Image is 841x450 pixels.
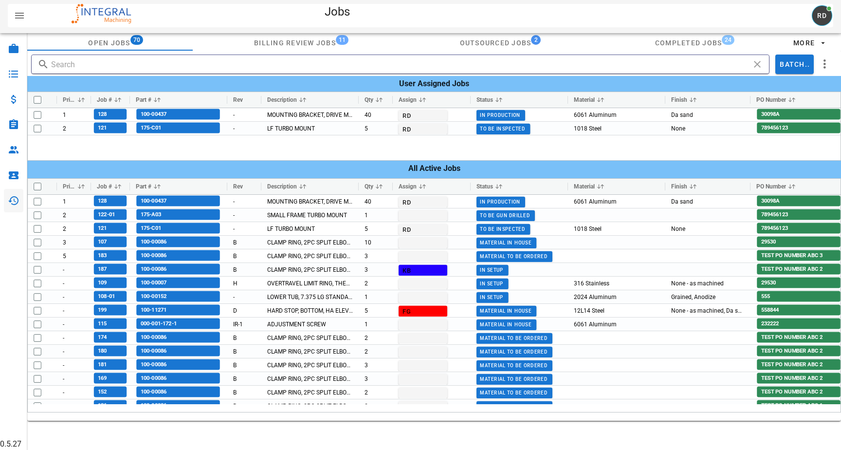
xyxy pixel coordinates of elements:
[254,39,336,47] span: Billing Review Jobs
[359,263,393,276] div: 3
[810,4,833,27] button: RD
[471,222,568,235] div: Status: To Be Inspected
[63,183,75,190] span: Priority
[130,277,227,290] div: 100-00007
[261,249,359,262] div: CLAMP RING, 2PC SPLIT ELBOW PULLEY, SCARA ARMREST
[227,208,261,222] div: -
[757,197,780,206] span: 30098A
[365,183,373,190] span: Qty
[57,372,91,385] div: Priority: -
[476,292,509,302] button: In Setup
[399,305,447,316] button: FG
[325,5,350,19] span: Jobs
[665,399,750,412] div: None
[568,122,665,135] div: 1018 Steel
[476,210,535,221] button: To Be Gun Drilled
[359,108,393,121] div: 40
[94,210,115,219] span: 122-01
[479,308,531,314] span: Material In House
[57,122,91,135] div: Priority: 2
[227,386,261,399] div: B
[91,386,130,399] div: 152
[471,372,568,385] div: Status: Material To Be Ordered
[261,331,359,344] div: CLAMP RING, 2PC SPLIT ELBOW PULLEY, SCARA ARMREST
[227,399,261,412] div: B
[479,254,548,259] span: Material To Be Ordered
[94,279,107,287] span: 109
[359,222,393,235] div: 5
[261,263,359,276] div: CLAMP RING, 2PC SPLIT ELBOW PULLEY, SCARA ARMREST
[476,96,493,103] span: Status
[479,213,530,218] span: To Be Gun Drilled
[57,108,91,121] div: Priority: 1
[57,195,91,208] div: Priority: 1
[476,124,530,134] button: To Be Inspected
[665,263,750,276] div: None
[227,263,261,276] div: B
[133,37,140,43] span: 70
[136,183,151,190] span: Part #
[665,222,750,235] div: None
[757,124,788,132] span: 789456123
[471,122,568,135] div: Status: To Be Inspected
[471,304,568,317] div: Status: Material In House
[402,225,442,233] span: RD
[785,34,833,52] button: more
[665,386,750,399] div: None
[261,236,359,249] div: CLAMP RING, 2PC SPLIT ELBOW PULLEY, SCARA ARMREST
[136,124,161,132] span: 175-C01
[399,264,447,275] button: KB
[359,345,393,358] div: 2
[479,295,503,300] span: In Setup
[479,240,531,245] span: Material In House
[479,363,548,368] span: Material To Be Ordered
[359,122,393,135] div: 5
[568,318,665,331] div: 6061 Aluminum
[57,331,91,344] div: Priority: -
[665,358,750,372] div: None
[402,112,442,119] span: RD
[471,236,568,249] div: Status: Material In House
[665,208,750,222] div: None
[665,372,750,385] div: None
[91,263,130,276] div: 187
[479,322,531,327] span: Material In House
[94,251,107,260] span: 183
[568,290,665,303] div: 2024 Aluminum
[665,122,750,135] div: None
[261,372,359,385] div: CLAMP RING, 2PC SPLIT ELBOW PULLEY, SCARA ARMREST
[568,195,665,208] div: 6061 Aluminum
[665,331,750,344] div: None
[359,249,393,262] div: 3
[261,277,359,290] div: OVERTRAVEL LIMIT RING, THETA
[399,124,447,134] button: RD
[261,318,359,331] div: ADJUSTMENT SCREW
[91,249,130,262] div: 183
[479,404,548,409] span: Material To Be Ordered
[359,304,393,317] div: 5
[476,183,493,190] span: Status
[91,236,130,249] div: 107
[479,281,503,286] span: In Setup
[359,358,393,372] div: 3
[402,307,442,315] span: FG
[476,196,525,207] button: In Production
[94,292,115,301] span: 108-01
[261,358,359,372] div: CLAMP RING, 2PC SPLIT ELBOW PULLEY, SCARA ARMREST
[476,305,536,316] button: Material In House
[471,263,568,276] div: Status: In Setup
[233,96,243,103] span: Rev
[476,374,552,384] button: Material To Be Ordered
[57,249,91,262] div: Priority: 5
[136,238,166,246] span: 100-00086
[130,290,227,303] div: 100-00152
[130,195,227,208] div: 100-00437
[665,236,750,249] div: None
[402,266,442,274] span: KB
[136,224,161,233] span: 175-C01
[757,265,823,274] span: TEST PO NUMBER ABC 2
[91,358,130,372] div: 181
[476,319,536,330] button: Material In House
[479,199,520,205] span: In Production
[402,125,442,132] span: RD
